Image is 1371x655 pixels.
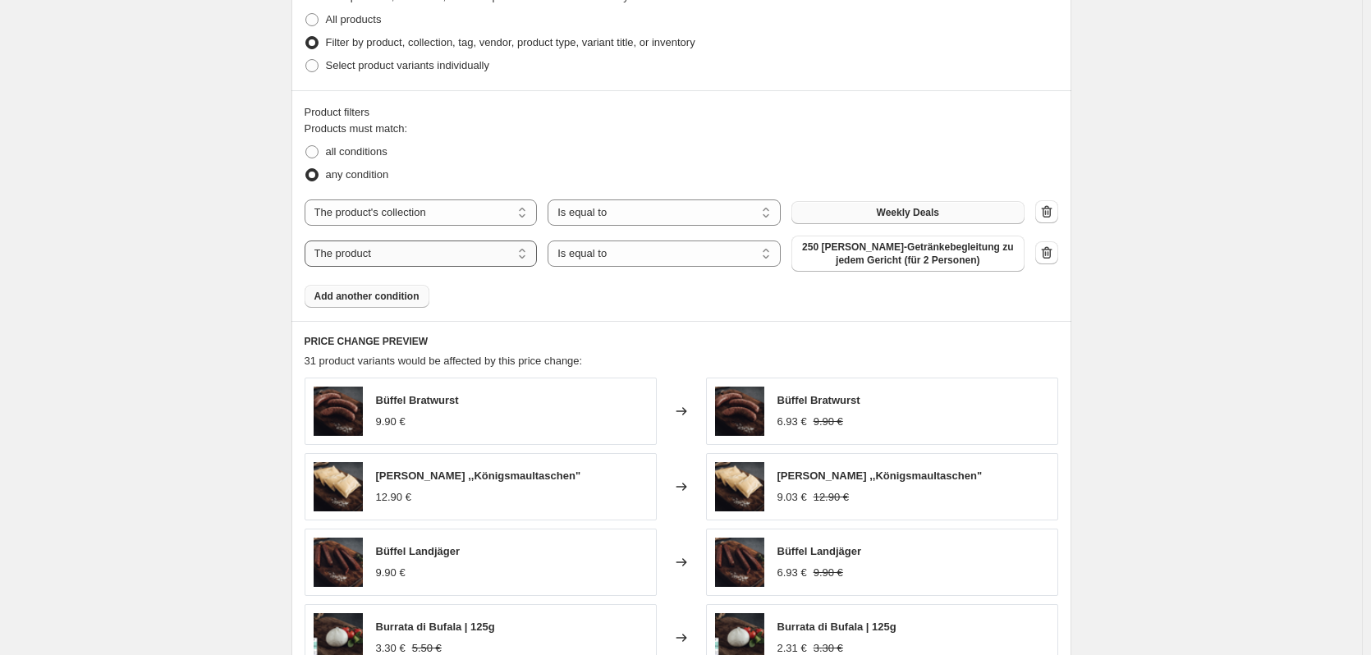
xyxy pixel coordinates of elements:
[326,13,382,25] span: All products
[376,394,459,406] span: Büffel Bratwurst
[777,469,983,482] span: [PERSON_NAME] ,,Königsmaultaschen"
[777,394,860,406] span: Büffel Bratwurst
[777,565,807,581] div: 6.93 €
[305,285,429,308] button: Add another condition
[376,621,495,633] span: Burrata di Bufala | 125g
[814,565,843,581] strike: 9.90 €
[777,545,862,557] span: Büffel Landjäger
[715,538,764,587] img: Bueffel_Landjaeger_80x.png
[305,104,1058,121] div: Product filters
[791,236,1025,272] button: 250 ml Maerz-Getränkebegleitung zu jedem Gericht (für 2 Personen)
[326,59,489,71] span: Select product variants individually
[326,145,387,158] span: all conditions
[877,206,940,219] span: Weekly Deals
[305,335,1058,348] h6: PRICE CHANGE PREVIEW
[801,240,1015,267] span: 250 [PERSON_NAME]-Getränkebegleitung zu jedem Gericht (für 2 Personen)
[777,414,807,430] div: 6.93 €
[376,489,411,506] div: 12.90 €
[326,36,695,48] span: Filter by product, collection, tag, vendor, product type, variant title, or inventory
[715,462,764,511] img: Bueffel_Maultaschen_1_80x.png
[305,355,583,367] span: 31 product variants would be affected by this price change:
[376,545,461,557] span: Büffel Landjäger
[376,469,581,482] span: [PERSON_NAME] ,,Königsmaultaschen"
[314,462,363,511] img: Bueffel_Maultaschen_1_80x.png
[305,122,408,135] span: Products must match:
[814,414,843,430] strike: 9.90 €
[715,387,764,436] img: Bueffel_Bratwurst_1_80x.png
[791,201,1025,224] button: Weekly Deals
[326,168,389,181] span: any condition
[777,489,807,506] div: 9.03 €
[314,387,363,436] img: Bueffel_Bratwurst_1_80x.png
[777,621,896,633] span: Burrata di Bufala | 125g
[314,538,363,587] img: Bueffel_Landjaeger_80x.png
[376,414,406,430] div: 9.90 €
[314,290,420,303] span: Add another condition
[376,565,406,581] div: 9.90 €
[814,489,849,506] strike: 12.90 €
